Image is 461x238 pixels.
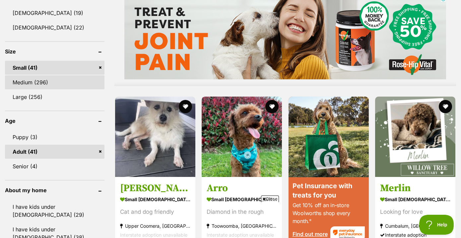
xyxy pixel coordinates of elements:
[120,182,190,195] h3: [PERSON_NAME]
[179,100,192,113] button: favourite
[380,207,450,216] div: Looking for love
[5,159,104,173] a: Senior (4)
[5,200,104,222] a: I have kids under [DEMOGRAPHIC_DATA] (29)
[375,97,455,177] img: Merlin - Poodle Dog
[202,97,282,177] img: Arro - Cavalier King Charles Spaniel x Poodle Dog
[380,195,450,204] strong: small [DEMOGRAPHIC_DATA] Dog
[110,205,351,235] iframe: Advertisement
[439,100,452,113] button: favourite
[5,187,104,193] header: About my home
[5,130,104,144] a: Puppy (3)
[380,221,450,230] strong: Cumbalum, [GEOGRAPHIC_DATA]
[5,75,104,89] a: Medium (296)
[5,6,104,20] a: [DEMOGRAPHIC_DATA] (19)
[5,118,104,124] header: Age
[207,182,277,195] h3: Arro
[5,90,104,104] a: Large (256)
[5,61,104,75] a: Small (41)
[207,195,277,204] strong: small [DEMOGRAPHIC_DATA] Dog
[380,182,450,195] h3: Merlin
[261,196,279,202] span: Close
[5,21,104,35] a: [DEMOGRAPHIC_DATA] (22)
[5,145,104,159] a: Adult (41)
[5,48,104,54] header: Size
[120,195,190,204] strong: small [DEMOGRAPHIC_DATA] Dog
[419,215,454,235] iframe: Help Scout Beacon - Open
[266,100,279,113] button: favourite
[115,97,195,177] img: Jeffrey - Jack Russell Terrier Dog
